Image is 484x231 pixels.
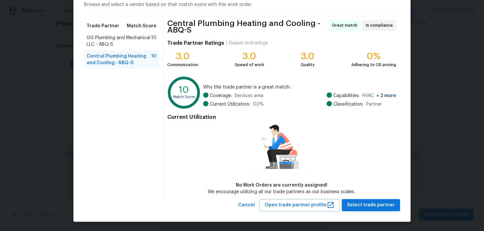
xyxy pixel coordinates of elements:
[235,199,257,211] button: Cancel
[235,62,264,68] div: Speed of work
[151,53,156,66] span: 10
[224,40,229,46] div: |
[333,92,360,99] span: Capabilities:
[235,53,264,60] div: 3.0
[167,62,198,68] div: Communication
[167,20,327,33] span: Central Plumbing Heating and Cooling - ABQ-S
[301,62,315,68] div: Quality
[253,101,264,108] span: 0.0 %
[366,22,395,29] span: In compliance
[203,84,396,90] span: Why this trade partner is a great match:
[351,53,396,60] div: 0%
[127,23,156,29] span: Match Score
[210,101,250,108] span: Current Utilization:
[87,23,119,29] span: Trade Partner
[208,189,355,195] div: We encourage utilizing all our trade partners as our business scales.
[347,201,395,209] span: Select trade partner
[376,93,396,98] span: + 2 more
[342,199,400,211] button: Select trade partner
[238,201,255,209] span: Cancel
[87,35,151,48] span: GG Plumbing and Mechanical LLC - ABQ-S
[229,40,268,46] div: Based on 4 ratings
[301,53,315,60] div: 3.0
[87,53,151,66] span: Central Plumbing Heating and Cooling - ABQ-S
[210,92,232,99] span: Coverage:
[333,101,363,108] span: Classification:
[173,95,195,99] text: Match Score
[167,114,396,120] h4: Current Utilization
[351,62,396,68] div: Adhering to OD pricing
[265,201,335,209] span: Open trade partner profile
[234,92,263,99] span: Services area
[362,92,396,99] span: HVAC
[151,35,156,48] span: 10
[167,53,198,60] div: 3.0
[259,199,340,211] button: Open trade partner profile
[332,22,360,29] span: Great match
[179,85,189,94] text: 10
[167,40,224,46] h4: Trade Partner Ratings
[208,182,355,189] div: No Work Orders are currently assigned!
[366,101,382,108] span: Partner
